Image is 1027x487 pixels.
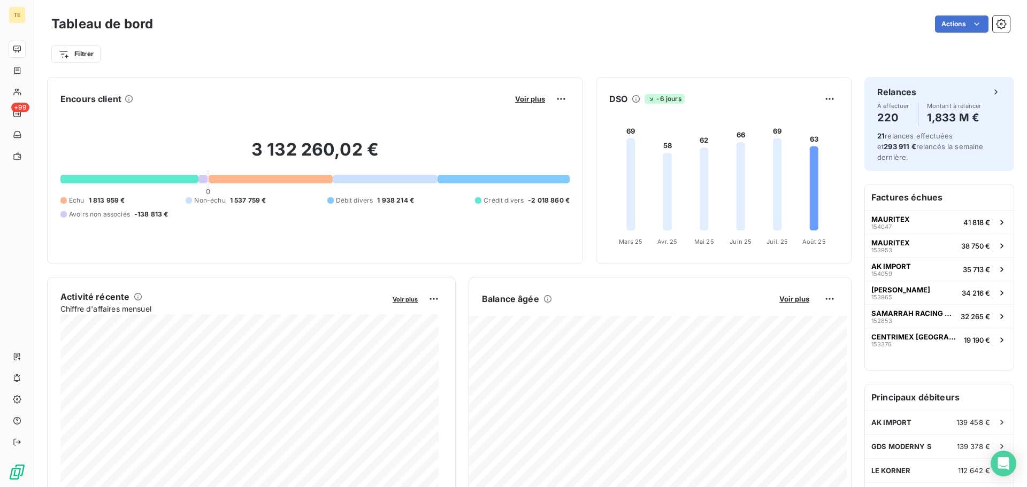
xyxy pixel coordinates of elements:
[871,341,892,347] span: 153376
[871,223,892,230] span: 154047
[961,312,990,321] span: 32 265 €
[962,289,990,297] span: 34 216 €
[336,196,373,205] span: Débit divers
[964,336,990,344] span: 19 190 €
[871,270,892,277] span: 154059
[877,109,909,126] h4: 220
[60,139,570,171] h2: 3 132 260,02 €
[927,109,982,126] h4: 1,833 M €
[9,463,26,481] img: Logo LeanPay
[694,238,714,245] tspan: Mai 25
[877,132,885,140] span: 21
[865,234,1014,257] button: MAURITEX15395338 750 €
[802,238,826,245] tspan: Août 25
[482,292,539,305] h6: Balance âgée
[609,92,627,105] h6: DSO
[9,105,25,122] a: +99
[877,86,916,98] h6: Relances
[871,285,930,294] span: [PERSON_NAME]
[991,451,1016,476] div: Open Intercom Messenger
[60,290,129,303] h6: Activité récente
[393,296,418,303] span: Voir plus
[871,418,911,427] span: AK IMPORT
[871,294,892,300] span: 153865
[515,95,545,103] span: Voir plus
[871,238,910,247] span: MAURITEX
[865,328,1014,351] button: CENTRIMEX [GEOGRAPHIC_DATA]15337619 190 €
[619,238,642,245] tspan: Mars 25
[134,210,168,219] span: -138 813 €
[963,265,990,274] span: 35 713 €
[528,196,570,205] span: -2 018 860 €
[871,442,932,451] span: GDS MODERNY S
[767,238,788,245] tspan: Juil. 25
[60,303,385,314] span: Chiffre d'affaires mensuel
[961,242,990,250] span: 38 750 €
[865,184,1014,210] h6: Factures échues
[865,304,1014,328] button: SAMARRAH RACING AUTO PARTS15285332 265 €
[779,295,809,303] span: Voir plus
[11,103,29,112] span: +99
[865,281,1014,304] button: [PERSON_NAME]15386534 216 €
[194,196,225,205] span: Non-échu
[484,196,524,205] span: Crédit divers
[512,94,548,104] button: Voir plus
[9,6,26,24] div: TE
[657,238,677,245] tspan: Avr. 25
[865,210,1014,234] button: MAURITEX15404741 818 €
[956,418,990,427] span: 139 458 €
[935,16,988,33] button: Actions
[871,318,892,324] span: 152853
[871,466,910,475] span: LE KORNER
[377,196,414,205] span: 1 938 214 €
[865,257,1014,281] button: AK IMPORT15405935 713 €
[958,466,990,475] span: 112 642 €
[871,262,911,270] span: AK IMPORT
[871,309,956,318] span: SAMARRAH RACING AUTO PARTS
[927,103,982,109] span: Montant à relancer
[60,92,121,105] h6: Encours client
[645,94,684,104] span: -6 jours
[957,442,990,451] span: 139 378 €
[69,196,85,205] span: Échu
[730,238,752,245] tspan: Juin 25
[871,247,892,253] span: 153953
[89,196,125,205] span: 1 813 959 €
[69,210,130,219] span: Avoirs non associés
[871,215,910,223] span: MAURITEX
[877,103,909,109] span: À effectuer
[230,196,266,205] span: 1 537 759 €
[206,187,210,196] span: 0
[884,142,916,151] span: 293 911 €
[877,132,984,161] span: relances effectuées et relancés la semaine dernière.
[865,384,1014,410] h6: Principaux débiteurs
[871,333,960,341] span: CENTRIMEX [GEOGRAPHIC_DATA]
[963,218,990,227] span: 41 818 €
[51,14,153,34] h3: Tableau de bord
[51,45,101,63] button: Filtrer
[776,294,813,304] button: Voir plus
[389,294,421,304] button: Voir plus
